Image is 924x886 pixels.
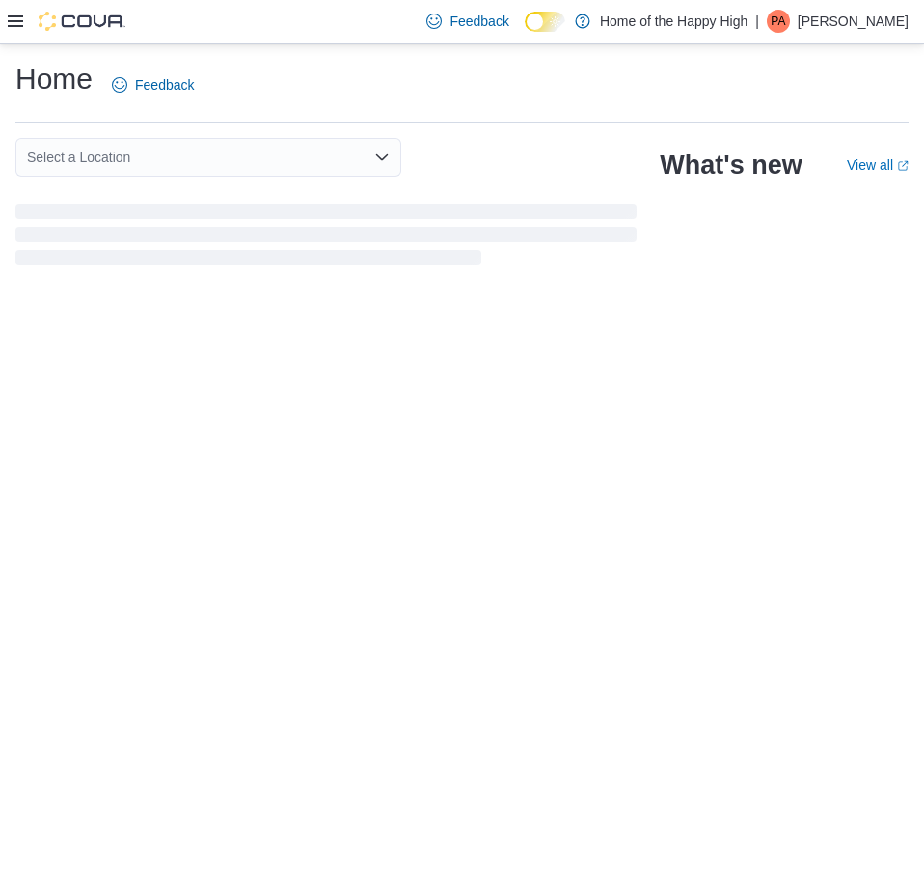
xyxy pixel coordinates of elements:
[771,10,785,33] span: PA
[15,60,93,98] h1: Home
[104,66,202,104] a: Feedback
[798,10,909,33] p: [PERSON_NAME]
[525,12,565,32] input: Dark Mode
[449,12,508,31] span: Feedback
[660,150,802,180] h2: What's new
[15,208,637,269] span: Loading
[135,75,194,95] span: Feedback
[419,2,516,41] a: Feedback
[755,10,759,33] p: |
[374,150,390,165] button: Open list of options
[39,12,125,31] img: Cova
[525,32,526,33] span: Dark Mode
[847,157,909,173] a: View allExternal link
[897,160,909,172] svg: External link
[600,10,747,33] p: Home of the Happy High
[767,10,790,33] div: PJ Arnold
